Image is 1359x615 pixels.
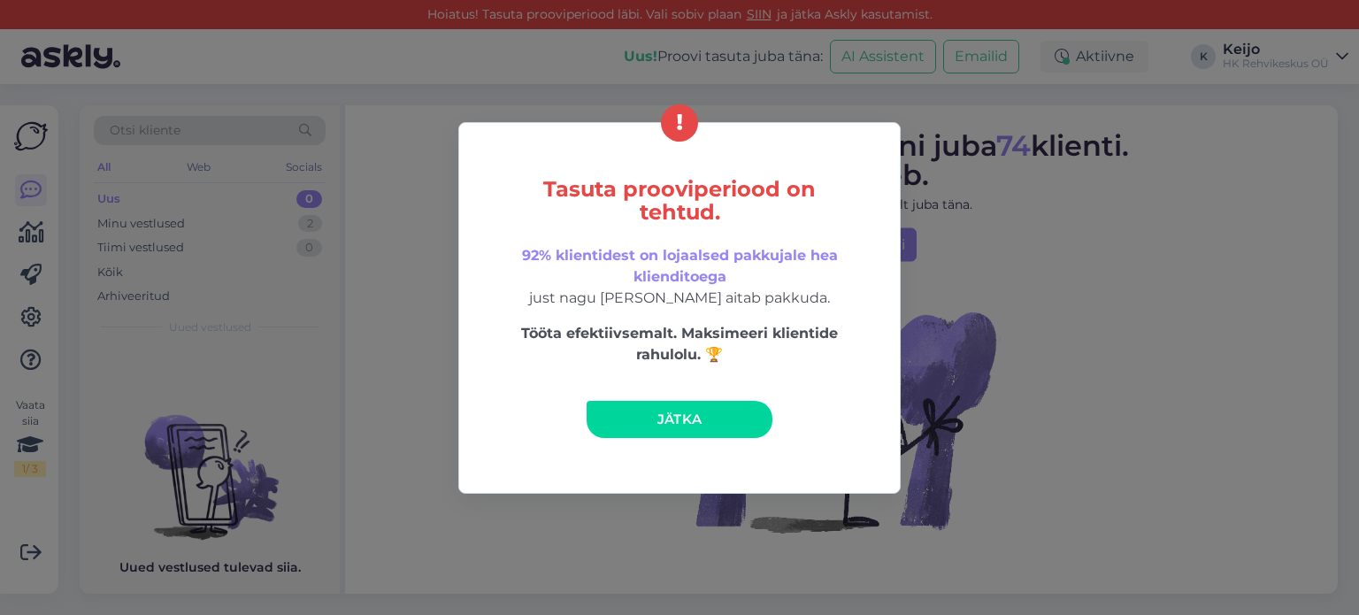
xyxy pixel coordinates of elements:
[496,178,863,224] h5: Tasuta prooviperiood on tehtud.
[657,411,703,427] span: Jätka
[522,247,838,285] span: 92% klientidest on lojaalsed pakkujale hea klienditoega
[496,323,863,365] p: Tööta efektiivsemalt. Maksimeeri klientide rahulolu. 🏆
[496,245,863,309] p: just nagu [PERSON_NAME] aitab pakkuda.
[587,401,772,438] a: Jätka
